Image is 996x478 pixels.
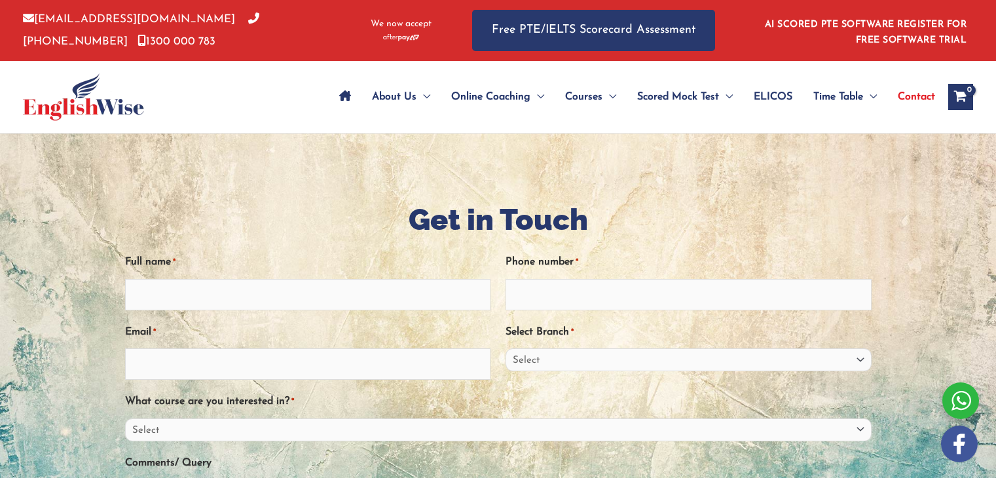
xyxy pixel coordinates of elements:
[565,74,602,120] span: Courses
[125,322,156,343] label: Email
[371,18,432,31] span: We now accept
[383,34,419,41] img: Afterpay-Logo
[506,322,574,343] label: Select Branch
[898,74,935,120] span: Contact
[757,9,973,52] aside: Header Widget 1
[863,74,877,120] span: Menu Toggle
[125,452,212,474] label: Comments/ Query
[948,84,973,110] a: View Shopping Cart, empty
[329,74,935,120] nav: Site Navigation: Main Menu
[472,10,715,51] a: Free PTE/IELTS Scorecard Assessment
[125,251,175,273] label: Full name
[743,74,803,120] a: ELICOS
[506,251,578,273] label: Phone number
[555,74,627,120] a: CoursesMenu Toggle
[754,74,792,120] span: ELICOS
[361,74,441,120] a: About UsMenu Toggle
[627,74,743,120] a: Scored Mock TestMenu Toggle
[441,74,555,120] a: Online CoachingMenu Toggle
[719,74,733,120] span: Menu Toggle
[416,74,430,120] span: Menu Toggle
[765,20,967,45] a: AI SCORED PTE SOFTWARE REGISTER FOR FREE SOFTWARE TRIAL
[125,199,872,240] h1: Get in Touch
[125,391,294,413] label: What course are you interested in?
[602,74,616,120] span: Menu Toggle
[23,14,259,46] a: [PHONE_NUMBER]
[941,426,978,462] img: white-facebook.png
[23,14,235,25] a: [EMAIL_ADDRESS][DOMAIN_NAME]
[803,74,887,120] a: Time TableMenu Toggle
[451,74,530,120] span: Online Coaching
[637,74,719,120] span: Scored Mock Test
[23,73,144,120] img: cropped-ew-logo
[530,74,544,120] span: Menu Toggle
[887,74,935,120] a: Contact
[813,74,863,120] span: Time Table
[372,74,416,120] span: About Us
[138,36,215,47] a: 1300 000 783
